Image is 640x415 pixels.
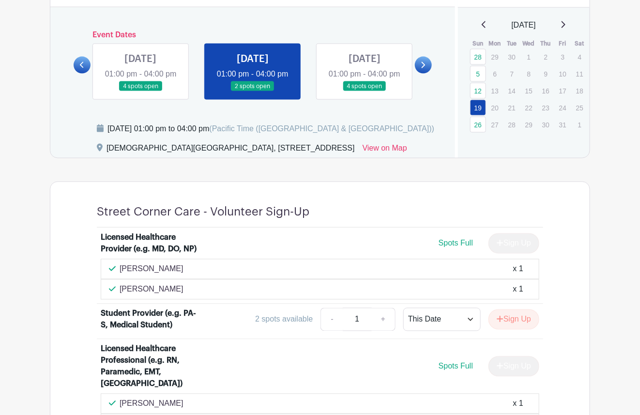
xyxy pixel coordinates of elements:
[538,83,554,98] p: 16
[572,49,588,64] p: 4
[120,263,183,275] p: [PERSON_NAME]
[572,83,588,98] p: 18
[101,308,199,331] div: Student Provider (e.g. PA-S, Medical Student)
[538,66,554,81] p: 9
[504,66,520,81] p: 7
[107,142,355,158] div: [DEMOGRAPHIC_DATA][GEOGRAPHIC_DATA], [STREET_ADDRESS]
[554,39,571,48] th: Fri
[487,49,503,64] p: 29
[538,100,554,115] p: 23
[555,66,571,81] p: 10
[470,83,486,99] a: 12
[209,124,434,133] span: (Pacific Time ([GEOGRAPHIC_DATA] & [GEOGRAPHIC_DATA]))
[371,308,396,331] a: +
[555,117,571,132] p: 31
[97,205,309,219] h4: Street Corner Care - Volunteer Sign-Up
[470,49,486,65] a: 28
[439,362,473,370] span: Spots Full
[572,66,588,81] p: 11
[521,100,537,115] p: 22
[504,83,520,98] p: 14
[487,100,503,115] p: 20
[513,284,523,295] div: x 1
[503,39,520,48] th: Tue
[488,309,539,330] button: Sign Up
[439,239,473,247] span: Spots Full
[107,123,434,135] div: [DATE] 01:00 pm to 04:00 pm
[504,49,520,64] p: 30
[538,117,554,132] p: 30
[487,117,503,132] p: 27
[537,39,554,48] th: Thu
[520,39,537,48] th: Wed
[521,83,537,98] p: 15
[504,117,520,132] p: 28
[555,83,571,98] p: 17
[320,308,343,331] a: -
[521,66,537,81] p: 8
[538,49,554,64] p: 2
[91,31,415,40] h6: Event Dates
[572,100,588,115] p: 25
[513,398,523,410] div: x 1
[513,263,523,275] div: x 1
[512,19,536,31] span: [DATE]
[571,39,588,48] th: Sat
[572,117,588,132] p: 1
[504,100,520,115] p: 21
[101,343,199,390] div: Licensed Healthcare Professional (e.g. RN, Paramedic, EMT, [GEOGRAPHIC_DATA])
[470,66,486,82] a: 5
[521,117,537,132] p: 29
[470,100,486,116] a: 19
[555,100,571,115] p: 24
[255,314,313,325] div: 2 spots available
[101,232,199,255] div: Licensed Healthcare Provider (e.g. MD, DO, NP)
[120,398,183,410] p: [PERSON_NAME]
[521,49,537,64] p: 1
[555,49,571,64] p: 3
[470,39,487,48] th: Sun
[487,83,503,98] p: 13
[487,66,503,81] p: 6
[470,117,486,133] a: 26
[120,284,183,295] p: [PERSON_NAME]
[487,39,503,48] th: Mon
[363,142,407,158] a: View on Map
